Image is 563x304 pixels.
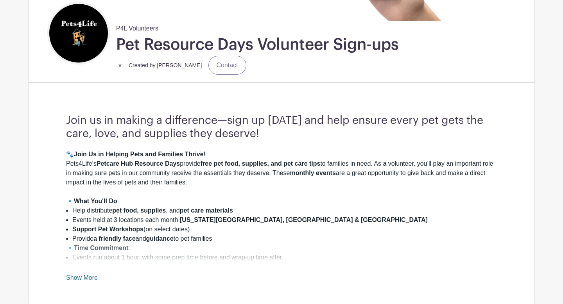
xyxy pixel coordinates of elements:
strong: free pet food, supplies, and pet care tips [201,160,321,167]
h3: Join us in making a difference—sign up [DATE] and help ensure every pet gets the care, love, and ... [66,114,497,140]
small: Created by [PERSON_NAME] [129,62,202,68]
li: Sign up for one or more monthly events that fit your schedule. [72,262,497,272]
strong: a friendly face [93,235,136,242]
strong: guidance [146,235,174,242]
img: small%20square%20logo.jpg [116,61,124,69]
strong: Support Pet Workshops [72,226,143,232]
li: Provide and to pet families [72,234,497,243]
a: Contact [208,56,246,75]
span: P4L Volunteers [116,21,158,33]
div: 🔹 : [66,243,497,253]
li: Events held at 3 locations each month: [72,215,497,225]
strong: Join Us in Helping Pets and Families Thrive! [74,151,206,157]
h1: Pet Resource Days Volunteer Sign-ups [116,35,399,54]
li: (on select dates) [72,225,497,234]
strong: What You'll Do [74,198,117,204]
div: 🐾 Pets4Life's provide to families in need. As a volunteer, you’ll play an important role in makin... [66,150,497,197]
img: square%20black%20logo%20FB%20profile.jpg [49,4,108,63]
strong: monthly events [290,170,335,176]
strong: Petcare Hub Resource Days [97,160,180,167]
strong: Time Commitment [74,245,128,251]
li: Help distribute , and [72,206,497,215]
strong: [US_STATE][GEOGRAPHIC_DATA], [GEOGRAPHIC_DATA] & [GEOGRAPHIC_DATA] [180,216,428,223]
div: 🔹 : [66,197,497,206]
li: Events run about 1 hour, with some prep time before and wrap-up time after. [72,253,497,262]
strong: pet food, supplies [112,207,166,214]
a: Show More [66,274,98,284]
strong: pet care materials [180,207,233,214]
